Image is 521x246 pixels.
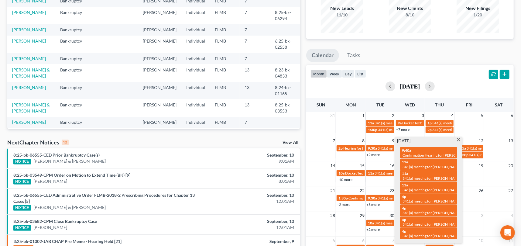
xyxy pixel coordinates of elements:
[181,7,210,24] td: Individual
[337,177,352,182] a: +10 more
[270,64,300,81] td: 8:23-bk-04833
[210,82,240,99] td: FLMB
[435,102,444,107] span: Thu
[33,158,106,164] a: [PERSON_NAME] & [PERSON_NAME]
[338,196,348,200] span: 1:30p
[391,137,395,144] span: 9
[421,112,425,119] span: 3
[345,171,461,175] span: Docket Text: for [PERSON_NAME] St [PERSON_NAME] [PERSON_NAME]
[508,187,514,194] span: 27
[181,24,210,35] td: Individual
[55,24,93,35] td: Bankruptcy
[270,82,300,99] td: 8:24-bk-01165
[210,128,240,145] td: FLMB
[359,162,365,169] span: 15
[12,10,46,15] a: [PERSON_NAME]
[348,196,417,200] span: Confirmation hearing for [PERSON_NAME]
[480,212,484,219] span: 3
[55,99,93,116] td: Bankruptcy
[457,153,468,157] span: 12:30p
[403,199,461,203] span: 341(a) meeting for [PERSON_NAME]
[13,172,130,178] a: 8:25-bk-03549-CPM Order on Motion to Extend Time (BK) [9]
[13,159,31,165] div: NOTICE
[204,198,294,204] div: 12:01AM
[398,121,402,125] span: 9a
[12,120,46,125] a: [PERSON_NAME]
[33,178,67,184] a: [PERSON_NAME]
[138,82,181,99] td: [PERSON_NAME]
[330,162,336,169] span: 14
[240,117,270,128] td: 7
[478,137,484,144] span: 12
[368,146,377,151] span: 9:30a
[402,217,406,222] span: 4p
[427,121,432,125] span: 1p
[389,12,431,18] div: 8/10
[480,112,484,119] span: 5
[451,112,454,119] span: 4
[138,64,181,81] td: [PERSON_NAME]
[500,225,515,240] div: Open Intercom Messenger
[204,224,294,230] div: 12:01AM
[375,221,434,225] span: 341(a) meeting for [PERSON_NAME]
[389,162,395,169] span: 16
[138,7,181,24] td: [PERSON_NAME]
[367,152,380,157] a: +2 more
[432,127,491,132] span: 341(a) meeting for [PERSON_NAME]
[457,12,499,18] div: 1/20
[12,56,46,61] a: [PERSON_NAME]
[204,172,294,178] div: September, 10
[330,112,336,119] span: 31
[403,153,472,158] span: Confirmation Hearing for [PERSON_NAME]
[367,202,380,207] a: +3 more
[204,152,294,158] div: September, 10
[367,227,380,232] a: +2 more
[181,82,210,99] td: Individual
[330,212,336,219] span: 28
[12,102,50,113] a: [PERSON_NAME] & [PERSON_NAME]
[321,5,363,12] div: New Leads
[55,82,93,99] td: Bankruptcy
[457,5,499,12] div: New Filings
[389,212,395,219] span: 30
[376,102,384,107] span: Tue
[138,117,181,128] td: [PERSON_NAME]
[402,148,411,153] span: 9:40a
[368,127,378,132] span: 1:30p
[389,5,431,12] div: New Clients
[337,202,350,207] a: +2 more
[181,128,210,145] td: Individual
[510,212,514,219] span: 4
[362,137,365,144] span: 8
[368,121,374,125] span: 11a
[338,171,344,175] span: 10a
[332,237,336,244] span: 5
[402,183,408,187] span: 11a
[270,128,300,145] td: 8:25-bk-01444
[240,7,270,24] td: 7
[240,36,270,53] td: 7
[62,140,69,145] div: 10
[402,229,406,234] span: 4p
[55,36,93,53] td: Bankruptcy
[138,99,181,116] td: [PERSON_NAME]
[204,178,294,184] div: 8:01AM
[13,205,31,211] div: NOTICE
[391,237,395,244] span: 7
[138,24,181,35] td: [PERSON_NAME]
[338,146,343,151] span: 2p
[13,239,122,244] a: 3:25-bk-01002-JAB CHAP Pro Memo - Hearing Held [21]
[13,225,31,231] div: NOTICE
[345,102,356,107] span: Mon
[138,128,181,145] td: [PERSON_NAME]
[321,12,363,18] div: 11/10
[402,160,408,164] span: 11a
[210,7,240,24] td: FLMB
[403,188,493,192] span: 341(a) meeting for [PERSON_NAME] & [PERSON_NAME]
[342,70,355,78] button: day
[210,24,240,35] td: FLMB
[12,38,46,43] a: [PERSON_NAME]
[508,162,514,169] span: 20
[478,162,484,169] span: 19
[402,194,406,199] span: 4p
